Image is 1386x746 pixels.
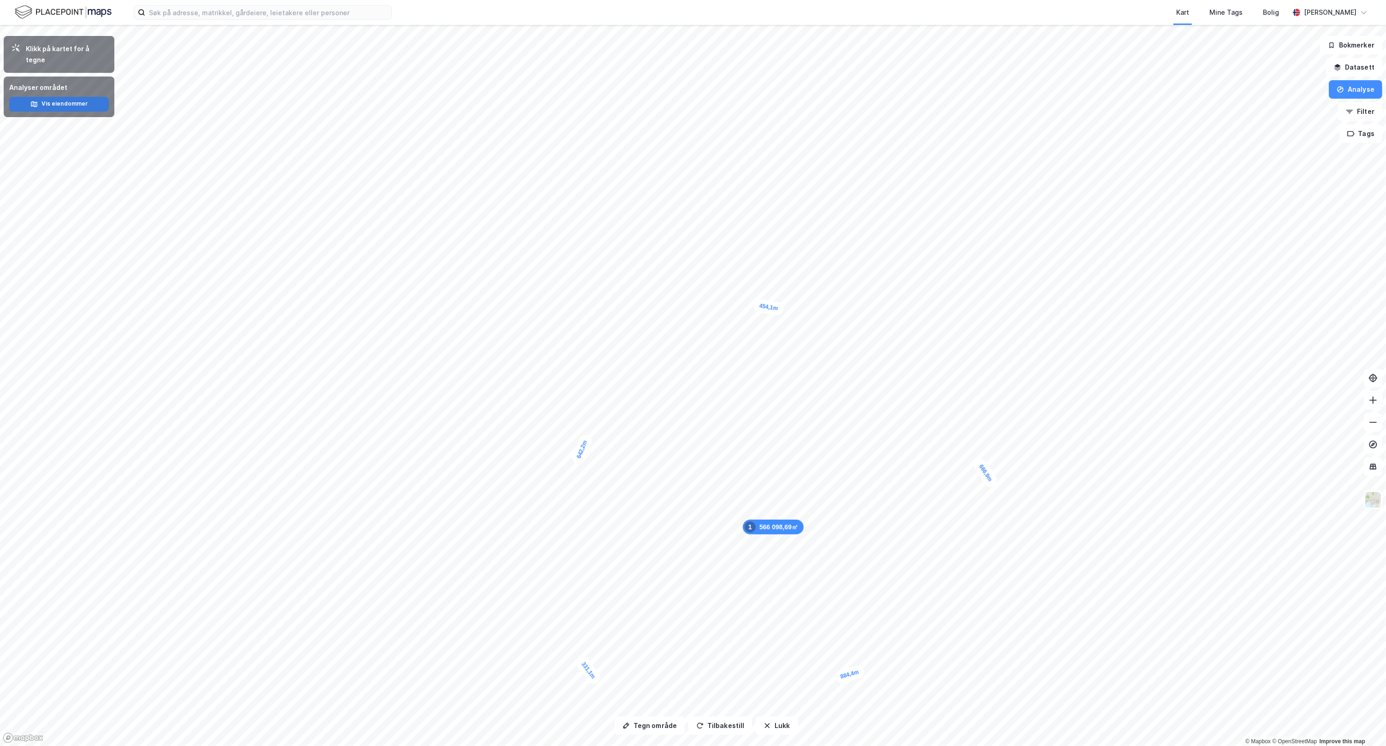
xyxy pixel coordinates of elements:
[1340,702,1386,746] iframe: Chat Widget
[753,298,784,316] div: Map marker
[1272,738,1317,745] a: OpenStreetMap
[1209,7,1243,18] div: Mine Tags
[15,4,112,20] img: logo.f888ab2527a4732fd821a326f86c7f29.svg
[26,43,107,65] div: Klikk på kartet for å tegne
[745,521,756,533] div: 1
[3,733,43,743] a: Mapbox homepage
[1176,7,1189,18] div: Kart
[1338,102,1382,121] button: Filter
[972,457,999,489] div: Map marker
[1320,36,1382,54] button: Bokmerker
[1339,124,1382,143] button: Tags
[145,6,391,19] input: Søk på adresse, matrikkel, gårdeiere, leietakere eller personer
[1326,58,1382,77] button: Datasett
[615,716,685,735] button: Tegn område
[834,664,866,685] div: Map marker
[1304,7,1356,18] div: [PERSON_NAME]
[1364,491,1382,509] img: Z
[1245,738,1271,745] a: Mapbox
[9,82,109,93] div: Analyser området
[571,433,594,465] div: Map marker
[743,520,804,534] div: Map marker
[575,655,603,687] div: Map marker
[688,716,752,735] button: Tilbakestill
[1340,702,1386,746] div: Kontrollprogram for chat
[1329,80,1382,99] button: Analyse
[1263,7,1279,18] div: Bolig
[1320,738,1365,745] a: Improve this map
[9,97,109,112] button: Vis eiendommer
[756,716,798,735] button: Lukk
